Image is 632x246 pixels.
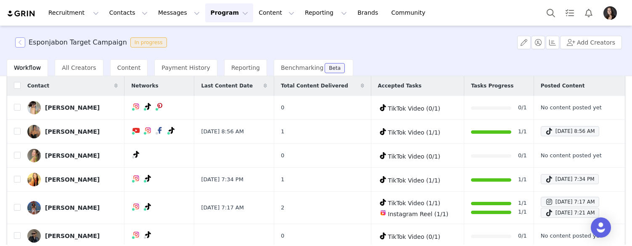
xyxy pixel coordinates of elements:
[329,66,341,71] div: Beta
[598,6,625,20] button: Profile
[281,151,284,160] span: 0
[281,127,284,136] span: 1
[161,64,210,71] span: Payment History
[45,128,100,135] div: [PERSON_NAME]
[545,126,595,136] div: [DATE] 8:56 AM
[300,3,352,22] button: Reporting
[133,175,140,182] img: instagram.svg
[27,201,41,214] img: 6240d6ef-6f63-4cf2-8278-b17939c1bcdd.jpg
[27,229,118,243] a: [PERSON_NAME]
[45,152,100,159] div: [PERSON_NAME]
[153,3,205,22] button: Messages
[62,64,96,71] span: All Creators
[281,204,284,212] span: 2
[27,101,41,114] img: 32ee5765-76dd-4bb4-bc84-eba848c5698e.jpg
[281,103,284,112] span: 0
[133,231,140,238] img: instagram.svg
[388,211,449,217] span: Instagram Reel (1/1)
[518,127,527,136] a: 1/1
[15,37,170,48] span: [object Object]
[14,64,41,71] span: Workflow
[281,175,284,184] span: 1
[27,149,41,162] img: bc4c2d3f-00ef-4cf3-a725-74b144b51a26.jpg
[7,10,36,18] img: grin logo
[591,217,611,238] div: Open Intercom Messenger
[380,209,386,216] img: instagram-reels.svg
[518,199,527,208] a: 1/1
[541,82,585,90] span: Posted Content
[560,36,622,49] button: Add Creators
[117,64,141,71] span: Content
[131,82,158,90] span: Networks
[27,173,41,186] img: 71cf8cb5-74fe-4d4a-bf4b-aab7480cc6e0.jpg
[518,175,527,184] a: 1/1
[27,125,41,138] img: e7904f11-5a34-407c-bce4-42347e81f3da.jpg
[231,64,260,71] span: Reporting
[133,203,140,210] img: instagram.svg
[518,103,527,112] a: 0/1
[27,229,41,243] img: d2de01b7-fef7-491a-aeb2-28c69d5ad0ba--s.jpg
[104,3,153,22] button: Contacts
[378,82,422,90] span: Accepted Tasks
[201,204,244,212] span: [DATE] 7:17 AM
[518,151,527,160] a: 0/1
[388,129,441,136] span: TikTok Video (1/1)
[45,233,100,239] div: [PERSON_NAME]
[545,208,595,218] div: [DATE] 7:21 AM
[471,82,513,90] span: Tasks Progress
[27,101,118,114] a: [PERSON_NAME]
[281,82,348,90] span: Total Content Delivered
[603,6,617,20] img: 1249dcc0-67b5-4975-ba00-a1cbfaacac50.jpg
[254,3,299,22] button: Content
[388,177,441,184] span: TikTok Video (1/1)
[201,175,243,184] span: [DATE] 7:34 PM
[27,82,49,90] span: Contact
[45,104,100,111] div: [PERSON_NAME]
[388,200,441,206] span: TikTok Video (1/1)
[281,232,284,240] span: 0
[27,173,118,186] a: [PERSON_NAME]
[133,103,140,110] img: instagram.svg
[27,149,118,162] a: [PERSON_NAME]
[542,3,560,22] button: Search
[352,3,386,22] a: Brands
[388,105,441,112] span: TikTok Video (0/1)
[201,127,244,136] span: [DATE] 8:56 AM
[45,204,100,211] div: [PERSON_NAME]
[27,125,118,138] a: [PERSON_NAME]
[29,37,127,48] h3: Esponjabon Target Campaign
[579,3,598,22] button: Notifications
[281,64,323,71] span: Benchmarking
[130,37,167,48] span: In progress
[205,3,253,22] button: Program
[545,197,595,207] div: [DATE] 7:17 AM
[518,208,527,217] a: 1/1
[45,176,100,183] div: [PERSON_NAME]
[145,127,151,134] img: instagram.svg
[388,153,441,160] span: TikTok Video (0/1)
[561,3,579,22] a: Tasks
[201,82,253,90] span: Last Content Date
[386,3,434,22] a: Community
[388,233,441,240] span: TikTok Video (0/1)
[518,232,527,241] a: 0/1
[43,3,104,22] button: Recruitment
[545,174,595,184] div: [DATE] 7:34 PM
[27,201,118,214] a: [PERSON_NAME]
